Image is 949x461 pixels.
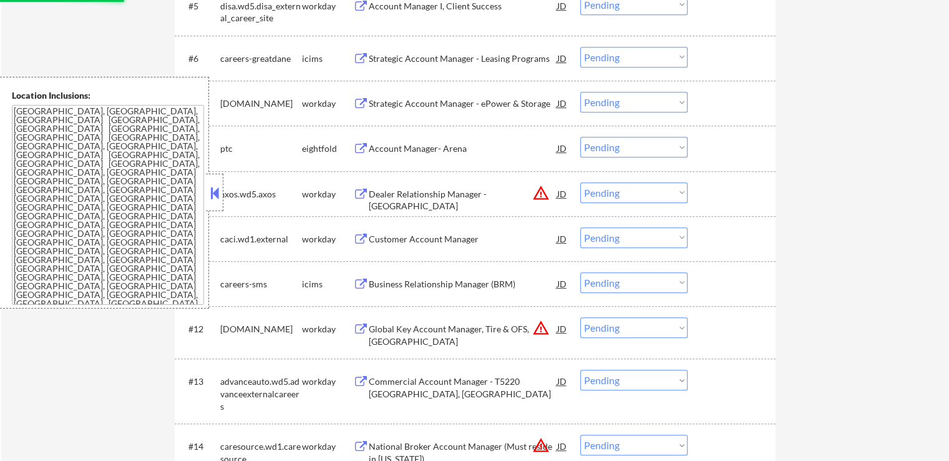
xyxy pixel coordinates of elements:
[12,89,204,102] div: Location Inclusions:
[220,278,302,290] div: careers-sms
[556,317,568,340] div: JD
[188,323,210,335] div: #12
[532,184,550,202] button: warning_amber
[369,188,557,212] div: Dealer Relationship Manager - [GEOGRAPHIC_DATA]
[302,188,353,201] div: workday
[220,97,302,110] div: [DOMAIN_NAME]
[302,97,353,110] div: workday
[369,52,557,65] div: Strategic Account Manager - Leasing Programs
[556,370,568,392] div: JD
[220,52,302,65] div: careers-greatdane
[556,137,568,159] div: JD
[369,375,557,400] div: Commercial Account Manager - T5220 [GEOGRAPHIC_DATA], [GEOGRAPHIC_DATA]
[302,323,353,335] div: workday
[220,375,302,412] div: advanceauto.wd5.advanceexternalcareers
[302,440,353,453] div: workday
[302,233,353,245] div: workday
[556,92,568,114] div: JD
[369,233,557,245] div: Customer Account Manager
[369,278,557,290] div: Business Relationship Manager (BRM)
[188,375,210,388] div: #13
[220,188,302,201] div: axos.wd5.axos
[369,323,557,347] div: Global Key Account Manager, Tire & OFS, [GEOGRAPHIC_DATA]
[302,142,353,155] div: eightfold
[369,142,557,155] div: Account Manager- Arena
[532,437,550,454] button: warning_amber
[369,97,557,110] div: Strategic Account Manager - ePower & Storage
[556,272,568,295] div: JD
[220,323,302,335] div: [DOMAIN_NAME]
[302,278,353,290] div: icims
[556,47,568,69] div: JD
[220,142,302,155] div: ptc
[556,435,568,457] div: JD
[188,52,210,65] div: #6
[556,182,568,205] div: JD
[302,52,353,65] div: icims
[302,375,353,388] div: workday
[556,227,568,250] div: JD
[188,440,210,453] div: #14
[532,319,550,337] button: warning_amber
[220,233,302,245] div: caci.wd1.external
